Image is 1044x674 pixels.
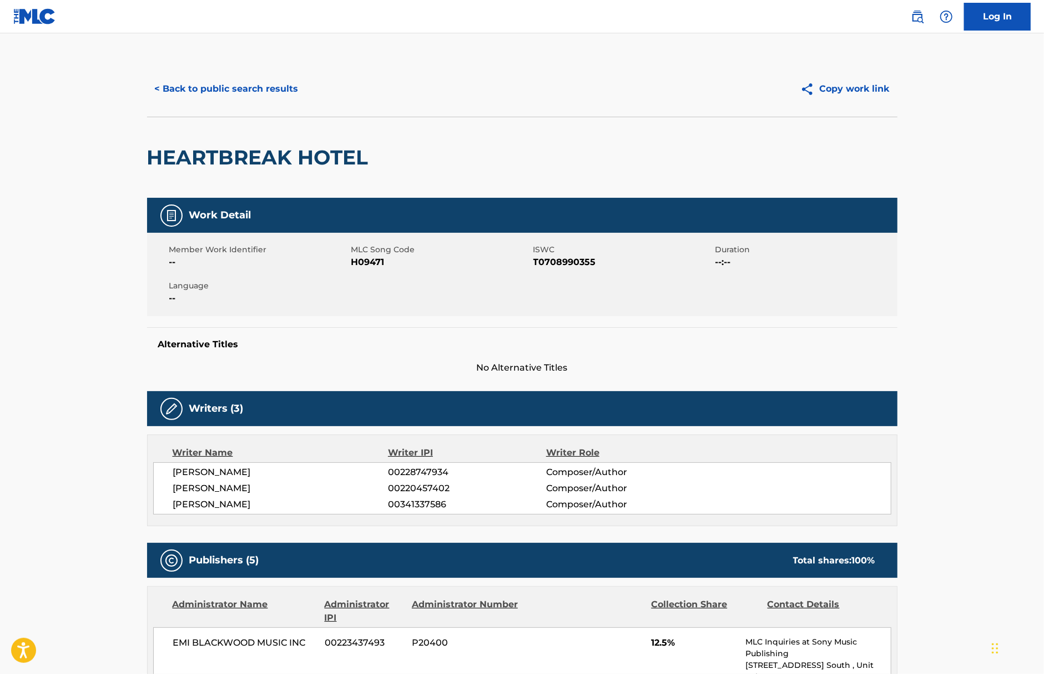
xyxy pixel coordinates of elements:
[533,256,713,269] span: T0708990355
[546,466,690,479] span: Composer/Author
[325,636,404,650] span: 00223437493
[173,636,317,650] span: EMI BLACKWOOD MUSIC INC
[173,498,389,511] span: [PERSON_NAME]
[651,636,737,650] span: 12.5%
[935,6,957,28] div: Help
[546,482,690,495] span: Composer/Author
[546,446,690,460] div: Writer Role
[189,209,251,222] h5: Work Detail
[351,256,531,269] span: H09471
[189,554,259,567] h5: Publishers (5)
[173,446,389,460] div: Writer Name
[800,82,820,96] img: Copy work link
[147,75,306,103] button: < Back to public search results
[715,244,895,256] span: Duration
[388,466,546,479] span: 00228747934
[793,554,875,567] div: Total shares:
[169,244,349,256] span: Member Work Identifier
[165,209,178,222] img: Work Detail
[147,145,374,170] h2: HEARTBREAK HOTEL
[412,636,520,650] span: P20400
[351,244,531,256] span: MLC Song Code
[388,446,546,460] div: Writer IPI
[173,598,316,625] div: Administrator Name
[992,632,998,665] div: Drag
[906,6,929,28] a: Public Search
[940,10,953,23] img: help
[325,598,404,625] div: Administrator IPI
[169,292,349,305] span: --
[173,466,389,479] span: [PERSON_NAME]
[852,555,875,566] span: 100 %
[158,339,886,350] h5: Alternative Titles
[169,256,349,269] span: --
[173,482,389,495] span: [PERSON_NAME]
[988,621,1044,674] iframe: Chat Widget
[793,75,897,103] button: Copy work link
[533,244,713,256] span: ISWC
[13,8,56,24] img: MLC Logo
[412,598,520,625] div: Administrator Number
[911,10,924,23] img: search
[715,256,895,269] span: --:--
[165,554,178,567] img: Publishers
[964,3,1031,31] a: Log In
[546,498,690,511] span: Composer/Author
[169,280,349,292] span: Language
[388,482,546,495] span: 00220457402
[189,402,244,415] h5: Writers (3)
[745,636,890,660] p: MLC Inquiries at Sony Music Publishing
[651,598,759,625] div: Collection Share
[768,598,875,625] div: Contact Details
[147,361,897,375] span: No Alternative Titles
[165,402,178,416] img: Writers
[388,498,546,511] span: 00341337586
